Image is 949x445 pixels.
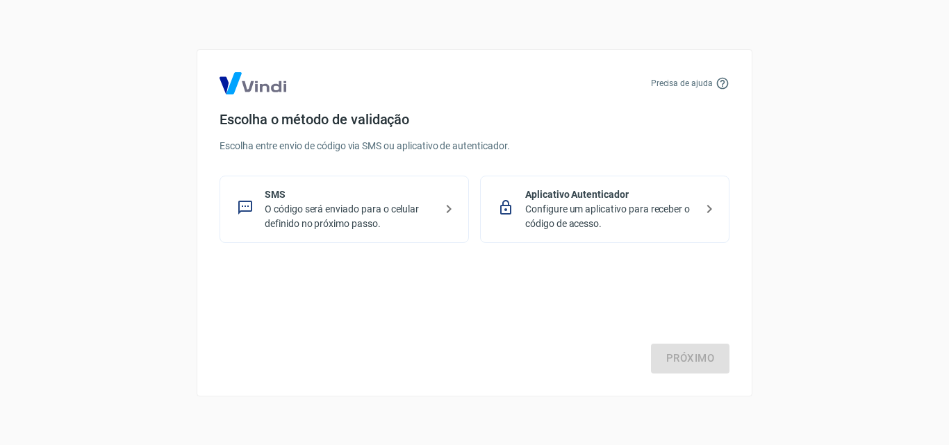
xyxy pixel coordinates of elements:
[480,176,729,243] div: Aplicativo AutenticadorConfigure um aplicativo para receber o código de acesso.
[265,202,435,231] p: O código será enviado para o celular definido no próximo passo.
[651,77,713,90] p: Precisa de ajuda
[525,202,695,231] p: Configure um aplicativo para receber o código de acesso.
[265,187,435,202] p: SMS
[525,187,695,202] p: Aplicativo Autenticador
[220,72,286,94] img: Logo Vind
[220,139,729,153] p: Escolha entre envio de código via SMS ou aplicativo de autenticador.
[220,111,729,128] h4: Escolha o método de validação
[220,176,469,243] div: SMSO código será enviado para o celular definido no próximo passo.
